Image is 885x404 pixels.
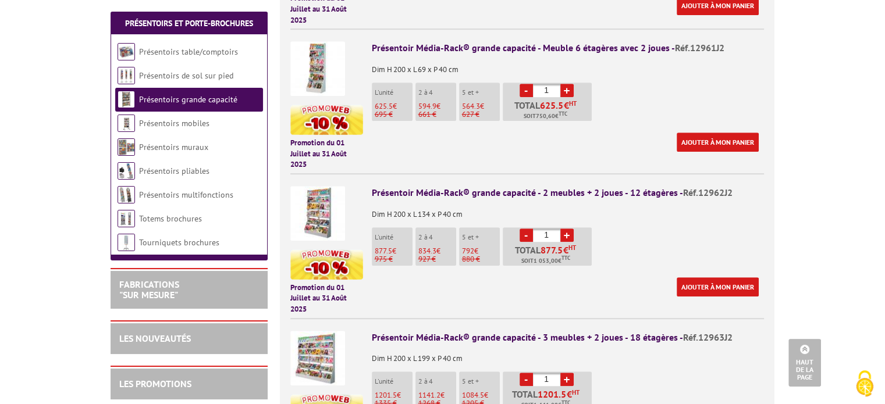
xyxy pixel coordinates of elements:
[560,84,574,97] a: +
[290,249,363,280] img: promotion
[850,369,879,398] img: Cookies (fenêtre modale)
[462,101,480,111] span: 564.3
[375,110,413,119] p: 695 €
[372,41,764,55] div: Présentoir Média-Rack® grande capacité - Meuble 6 étagères avec 2 joues -
[564,101,569,110] span: €
[418,110,456,119] p: 661 €
[462,88,500,96] p: 5 et +
[290,41,345,96] img: Présentoir Média-Rack® grande capacité - Meuble 6 étagères avec 2 joues
[290,186,345,241] img: Présentoir Média-Rack® grande capacité - 2 meubles + 2 joues - 12 étagères
[418,102,456,110] p: €
[462,102,500,110] p: €
[119,278,179,301] a: FABRICATIONS"Sur Mesure"
[119,378,191,389] a: LES PROMOTIONS
[139,94,237,105] a: Présentoirs grande capacité
[520,373,533,386] a: -
[118,138,135,156] img: Présentoirs muraux
[375,101,393,111] span: 625.5
[290,105,363,135] img: promotion
[119,333,191,344] a: LES NOUVEAUTÉS
[290,138,363,170] p: Promotion du 01 Juillet au 31 Août 2025
[538,389,567,399] span: 1201.5
[844,364,885,404] button: Cookies (fenêtre modale)
[536,112,555,121] span: 750,60
[118,91,135,108] img: Présentoirs grande capacité
[139,190,233,200] a: Présentoirs multifonctions
[418,377,456,385] p: 2 à 4
[561,255,570,261] sup: TTC
[560,373,574,386] a: +
[534,256,558,266] span: 1 053,00
[677,277,759,296] a: Ajouter à mon panier
[372,331,764,344] div: Présentoir Média-Rack® grande capacité - 3 meubles + 2 joues - 18 étagères -
[290,331,345,385] img: Présentoir Média-Rack® grande capacité - 3 meubles + 2 joues - 18 étagères
[569,99,577,108] sup: HT
[675,42,724,53] span: Réf.12961J2
[375,390,397,400] span: 1201.5
[418,101,436,111] span: 594.9
[139,213,202,224] a: Totems brochures
[683,331,733,343] span: Réf.12963J2
[118,67,135,84] img: Présentoirs de sol sur pied
[418,390,440,400] span: 1141.2
[118,210,135,227] img: Totems brochures
[418,246,436,256] span: 834.3
[462,390,484,400] span: 1084.5
[683,187,733,198] span: Réf.12962J2
[375,391,413,399] p: €
[520,228,533,242] a: -
[372,58,764,74] p: Dim H 200 x L 69 x P 40 cm
[375,102,413,110] p: €
[139,142,208,152] a: Présentoirs muraux
[462,377,500,385] p: 5 et +
[290,283,363,315] p: Promotion du 01 Juillet au 31 Août 2025
[677,133,759,152] a: Ajouter à mon panier
[462,233,500,241] p: 5 et +
[418,247,456,255] p: €
[375,233,413,241] p: L'unité
[118,115,135,132] img: Présentoirs mobiles
[462,247,500,255] p: €
[567,389,572,399] span: €
[462,246,474,256] span: 792
[125,18,253,28] a: Présentoirs et Porte-brochures
[462,391,500,399] p: €
[118,186,135,203] img: Présentoirs multifonctions
[139,47,238,57] a: Présentoirs table/comptoirs
[418,233,456,241] p: 2 à 4
[375,377,413,385] p: L'unité
[418,88,456,96] p: 2 à 4
[418,255,456,263] p: 927 €
[139,237,219,248] a: Tourniquets brochures
[506,245,592,266] p: Total
[139,70,233,81] a: Présentoirs de sol sur pied
[372,186,764,199] div: Présentoir Média-Rack® grande capacité - 2 meubles + 2 joues - 12 étagères -
[375,247,413,255] p: €
[524,112,567,121] span: Soit €
[572,388,580,396] sup: HT
[139,166,209,176] a: Présentoirs pliables
[372,202,764,219] p: Dim H 200 x L 134 x P 40 cm
[118,162,135,180] img: Présentoirs pliables
[506,101,592,121] p: Total
[541,245,563,255] span: 877.5
[520,84,533,97] a: -
[540,101,564,110] span: 625.5
[563,245,568,255] span: €
[788,339,821,387] a: Haut de la page
[118,43,135,60] img: Présentoirs table/comptoirs
[375,246,392,256] span: 877.5
[375,88,413,96] p: L'unité
[521,256,570,266] span: Soit €
[462,110,500,119] p: 627 €
[559,110,567,117] sup: TTC
[118,234,135,251] img: Tourniquets brochures
[462,255,500,263] p: 880 €
[139,118,209,128] a: Présentoirs mobiles
[372,346,764,363] p: Dim H 200 x L 199 x P 40 cm
[560,228,574,242] a: +
[568,244,576,252] sup: HT
[375,255,413,263] p: 975 €
[418,391,456,399] p: €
